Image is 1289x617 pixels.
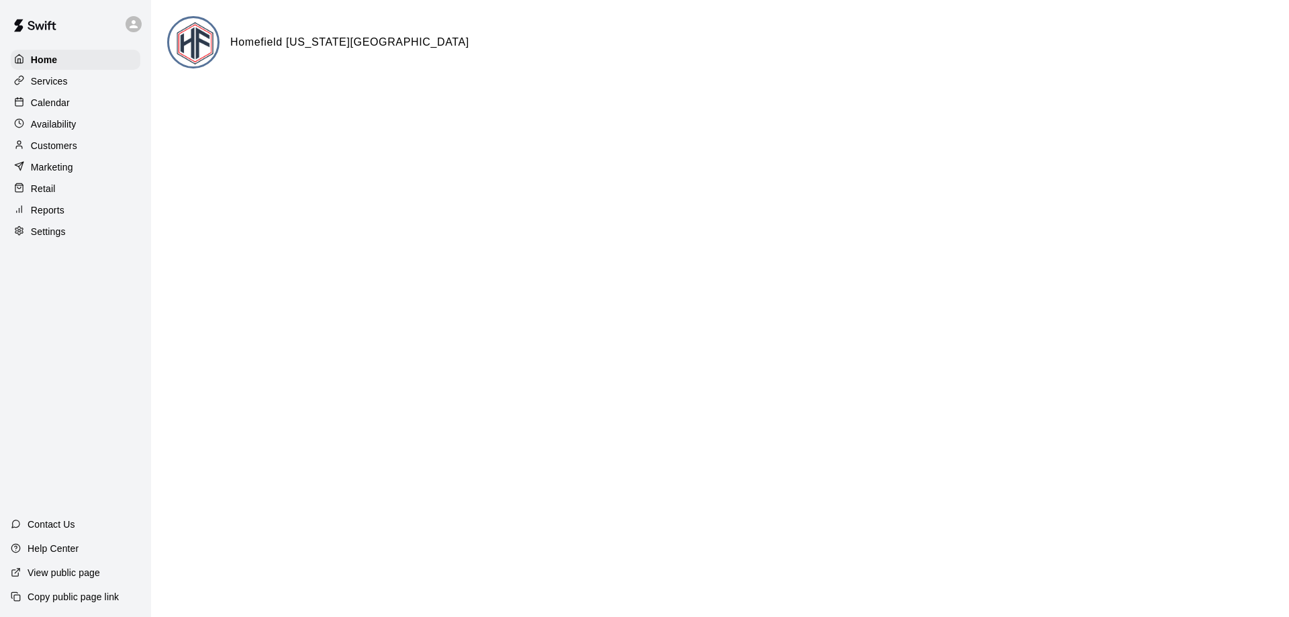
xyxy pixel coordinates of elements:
p: Copy public page link [28,590,119,604]
p: Retail [31,182,56,195]
img: Homefield Kansas City logo [169,18,220,68]
a: Home [11,50,140,70]
p: Calendar [31,96,70,109]
a: Calendar [11,93,140,113]
p: Marketing [31,160,73,174]
p: View public page [28,566,100,579]
p: Contact Us [28,518,75,531]
a: Availability [11,114,140,134]
p: Availability [31,117,77,131]
a: Settings [11,222,140,242]
p: Customers [31,139,77,152]
p: Settings [31,225,66,238]
p: Home [31,53,58,66]
h6: Homefield [US_STATE][GEOGRAPHIC_DATA] [230,34,469,51]
a: Customers [11,136,140,156]
a: Services [11,71,140,91]
p: Reports [31,203,64,217]
a: Marketing [11,157,140,177]
p: Help Center [28,542,79,555]
a: Retail [11,179,140,199]
a: Reports [11,200,140,220]
p: Services [31,75,68,88]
